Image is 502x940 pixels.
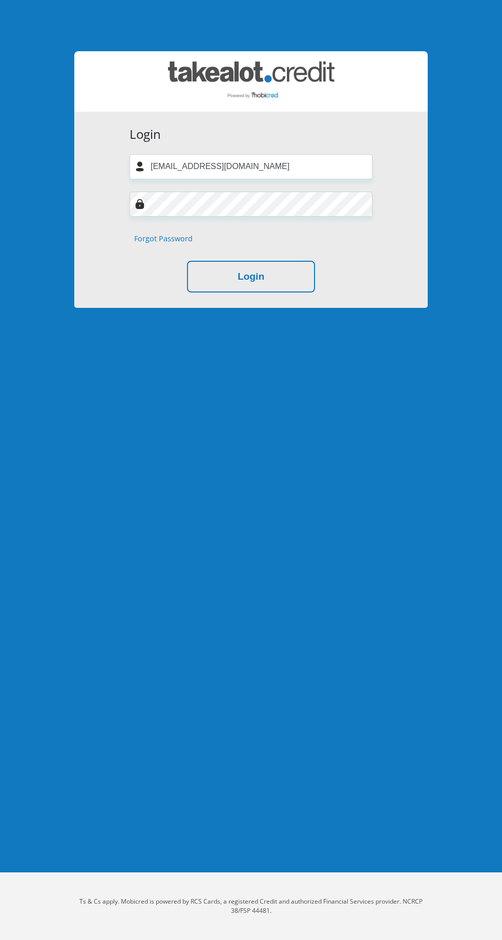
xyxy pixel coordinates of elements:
[134,233,193,244] a: Forgot Password
[130,127,372,142] h3: Login
[135,161,145,172] img: user-icon image
[74,897,428,915] p: Ts & Cs apply. Mobicred is powered by RCS Cards, a registered Credit and authorized Financial Ser...
[135,199,145,209] img: Image
[168,61,334,101] img: takealot_credit logo
[187,261,315,293] button: Login
[130,154,372,179] input: Username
